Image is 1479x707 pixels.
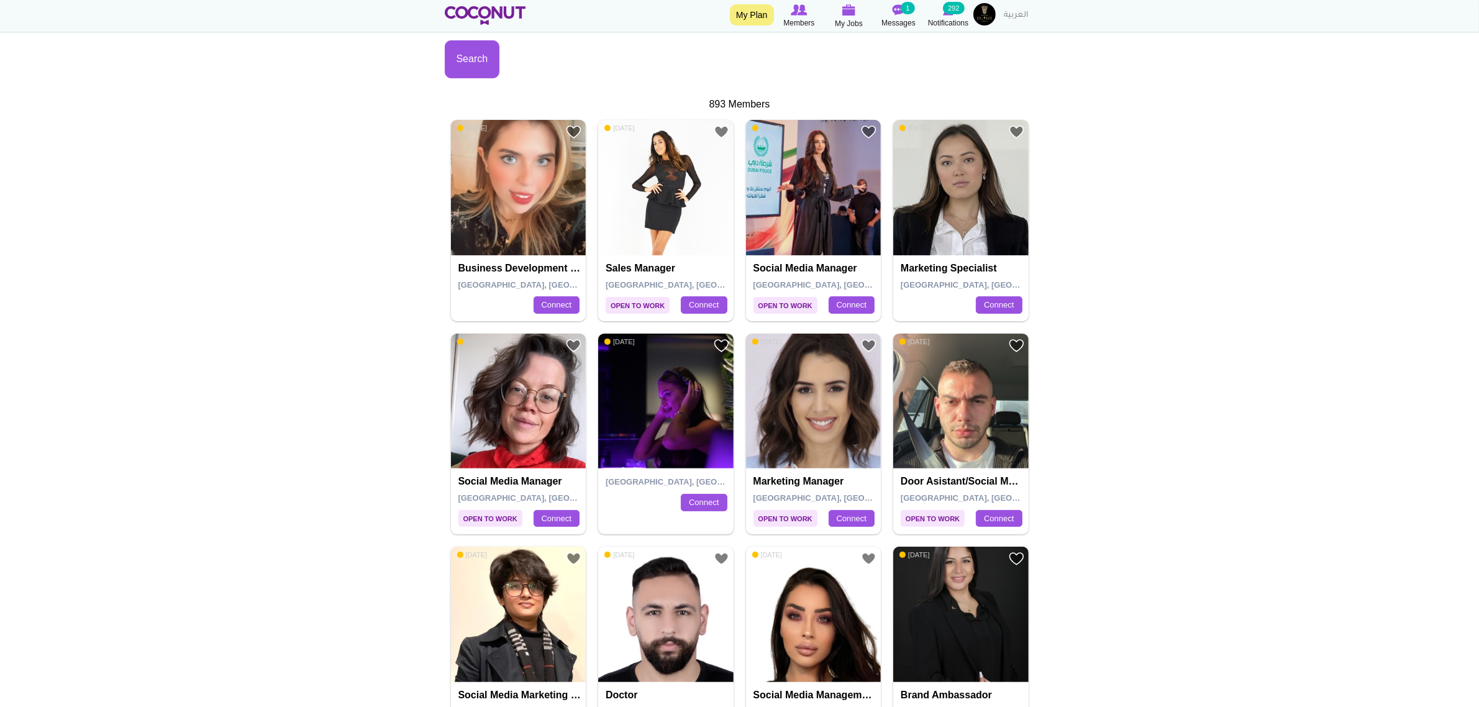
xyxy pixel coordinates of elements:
span: [GEOGRAPHIC_DATA], [GEOGRAPHIC_DATA] [901,280,1078,290]
a: Add to Favourites [714,551,729,567]
span: [GEOGRAPHIC_DATA], [GEOGRAPHIC_DATA] [901,493,1078,503]
img: Notifications [943,4,953,16]
span: [DATE] [457,337,488,346]
a: Add to Favourites [714,338,729,353]
span: [GEOGRAPHIC_DATA], [GEOGRAPHIC_DATA] [606,477,783,486]
span: [GEOGRAPHIC_DATA], [GEOGRAPHIC_DATA] [458,280,635,290]
img: Home [445,6,526,25]
span: [DATE] [899,124,930,132]
span: [DATE] [457,550,488,559]
a: Add to Favourites [1009,124,1024,140]
a: Add to Favourites [861,551,876,567]
span: [GEOGRAPHIC_DATA], [GEOGRAPHIC_DATA] [753,280,931,290]
span: Open to Work [606,297,670,314]
a: Browse Members Members [775,3,824,29]
a: Add to Favourites [566,338,581,353]
span: [DATE] [457,124,488,132]
h4: Door asistant/social media contentor [901,476,1024,487]
a: Add to Favourites [566,551,581,567]
a: Messages Messages 1 [874,3,924,29]
button: Search [445,40,500,78]
a: Connect [534,510,580,527]
a: Add to Favourites [566,124,581,140]
span: [DATE] [752,550,783,559]
span: [DATE] [604,124,635,132]
span: [DATE] [899,337,930,346]
span: [DATE] [899,550,930,559]
img: Messages [893,4,905,16]
a: Add to Favourites [1009,338,1024,353]
span: Members [783,17,814,29]
span: Messages [881,17,916,29]
h4: Doctor [606,690,729,701]
small: 292 [943,2,964,14]
span: [DATE] [752,337,783,346]
span: Open to Work [458,510,522,527]
a: Connect [534,296,580,314]
img: Browse Members [791,4,807,16]
span: [GEOGRAPHIC_DATA], [GEOGRAPHIC_DATA] [458,493,635,503]
span: Open to Work [753,510,817,527]
h4: Social media marketing manager [458,690,582,701]
a: Notifications Notifications 292 [924,3,973,29]
h4: Marketing Specialist [901,263,1024,274]
a: Connect [829,296,875,314]
span: Notifications [928,17,968,29]
a: Add to Favourites [1009,551,1024,567]
a: My Plan [730,4,774,25]
span: Open to Work [753,297,817,314]
h4: Social Media Management [753,690,877,701]
span: Open to Work [901,510,965,527]
small: 1 [901,2,914,14]
h4: Marketing Manager [753,476,877,487]
span: [DATE] [752,124,783,132]
a: Connect [681,296,727,314]
span: [GEOGRAPHIC_DATA], [GEOGRAPHIC_DATA] [753,493,931,503]
h4: Social Media Manager [458,476,582,487]
span: [DATE] [604,550,635,559]
a: Connect [976,510,1022,527]
h4: Brand Ambassador [901,690,1024,701]
h4: Sales manager [606,263,729,274]
span: My Jobs [835,17,863,30]
a: Add to Favourites [861,124,876,140]
div: 893 Members [445,98,1035,112]
img: My Jobs [842,4,856,16]
a: My Jobs My Jobs [824,3,874,30]
a: Connect [829,510,875,527]
a: Add to Favourites [861,338,876,353]
h4: Business Development Manager [458,263,582,274]
h4: Social Media Manager [753,263,877,274]
a: Connect [681,494,727,511]
span: [GEOGRAPHIC_DATA], [GEOGRAPHIC_DATA] [606,280,783,290]
a: Connect [976,296,1022,314]
a: العربية [998,3,1035,28]
a: Add to Favourites [714,124,729,140]
span: [DATE] [604,337,635,346]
